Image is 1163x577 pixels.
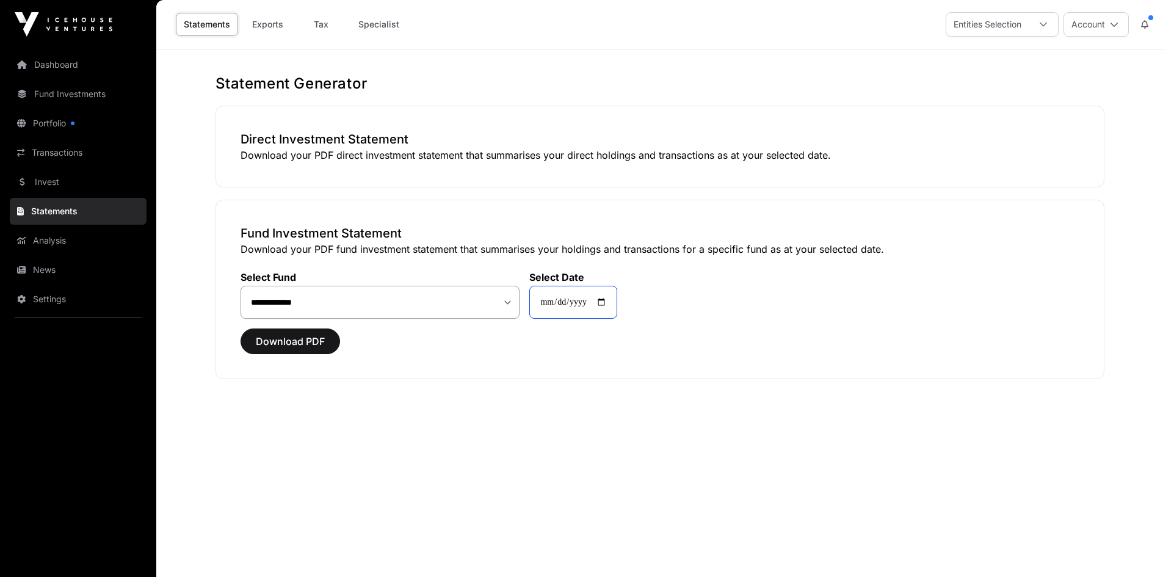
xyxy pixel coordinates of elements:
p: Download your PDF fund investment statement that summarises your holdings and transactions for a ... [241,242,1079,256]
a: Portfolio [10,110,147,137]
a: Settings [10,286,147,313]
h1: Statement Generator [216,74,1104,93]
a: Tax [297,13,346,36]
button: Download PDF [241,328,340,354]
img: Icehouse Ventures Logo [15,12,112,37]
h3: Fund Investment Statement [241,225,1079,242]
a: Transactions [10,139,147,166]
a: Statements [176,13,238,36]
h3: Direct Investment Statement [241,131,1079,148]
a: Analysis [10,227,147,254]
div: Entities Selection [946,13,1029,36]
a: Download PDF [241,341,340,353]
a: Exports [243,13,292,36]
a: Dashboard [10,51,147,78]
label: Select Fund [241,271,520,283]
a: Specialist [350,13,407,36]
iframe: Chat Widget [1102,518,1163,577]
a: Invest [10,169,147,195]
label: Select Date [529,271,617,283]
button: Account [1063,12,1129,37]
span: Download PDF [256,334,325,349]
p: Download your PDF direct investment statement that summarises your direct holdings and transactio... [241,148,1079,162]
a: Fund Investments [10,81,147,107]
a: News [10,256,147,283]
a: Statements [10,198,147,225]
